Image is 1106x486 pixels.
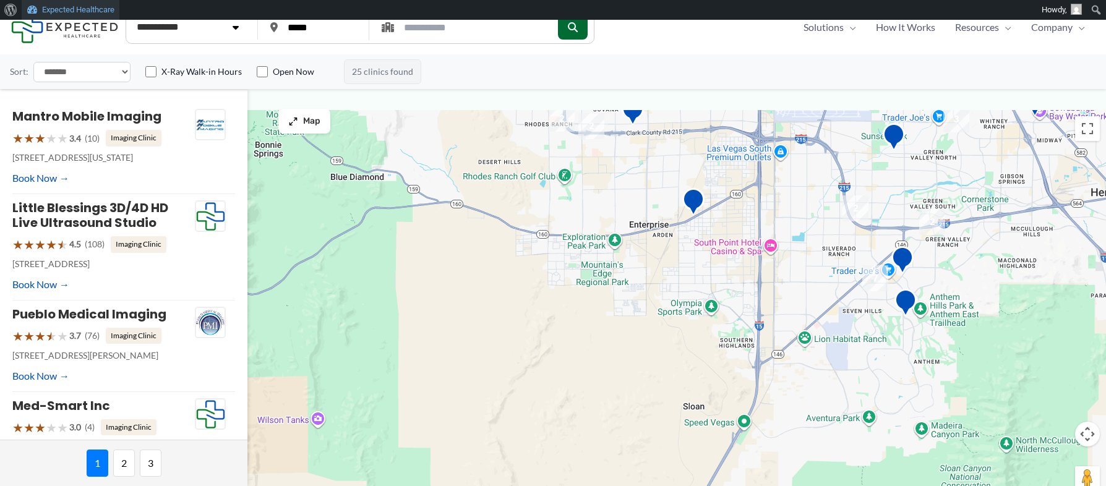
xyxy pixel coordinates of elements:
span: ★ [35,416,46,439]
span: ★ [12,127,24,150]
span: 3.4 [69,130,81,147]
button: Toggle fullscreen view [1075,116,1100,141]
p: [STREET_ADDRESS] [12,256,195,272]
span: 2 [113,450,135,477]
div: Steinberg Diagnostic Medical Imaging [677,183,709,224]
a: How It Works [866,18,945,36]
span: How It Works [876,18,935,36]
div: 2 [838,190,873,226]
a: Book Now [12,169,69,187]
span: ★ [46,325,57,347]
span: Imaging Clinic [106,328,161,344]
span: ★ [35,233,46,256]
img: Expected Healthcare Logo - side, dark font, small [11,11,118,43]
div: MBS-Mobile Imaging [890,284,922,325]
span: ★ [24,127,35,150]
div: Preventative Diagnostic Center [617,93,649,134]
label: Open Now [273,66,314,78]
div: Little Blessings 3D/4D HD Live Ultrasound Studio [878,118,910,160]
span: Solutions [804,18,844,36]
div: Desert Radiology &#8211; Sandy Ridge [886,241,919,283]
span: (108) [85,236,105,252]
p: [STREET_ADDRESS][US_STATE] [12,150,195,166]
span: 3.0 [69,419,81,435]
div: 2 [544,101,580,137]
span: Map [303,116,320,127]
span: ★ [57,325,68,347]
img: Maximize [288,116,298,126]
span: ★ [57,416,68,439]
span: 25 clinics found [344,59,421,84]
span: Menu Toggle [844,18,856,36]
span: ★ [24,416,35,439]
a: Book Now [12,275,69,294]
span: Imaging Clinic [111,236,166,252]
span: 3 [140,450,161,477]
span: (76) [85,328,100,344]
span: ★ [24,325,35,347]
button: Map camera controls [1075,422,1100,446]
span: Menu Toggle [1073,18,1085,36]
span: ★ [35,127,46,150]
span: 4.5 [69,236,81,252]
span: 3.7 [69,328,81,344]
img: Pueblo Medical Imaging [195,307,225,338]
span: ★ [46,416,57,439]
span: Menu Toggle [999,18,1011,36]
div: 7 [857,260,893,296]
div: 2 [914,204,950,240]
a: Pueblo Medical Imaging [12,305,166,323]
button: Map [278,109,330,134]
span: (10) [85,130,100,147]
span: ★ [24,233,35,256]
span: ★ [12,416,24,439]
a: Mantro Mobile Imaging [12,108,161,125]
span: ★ [35,325,46,347]
span: (4) [85,419,95,435]
div: 3 [938,101,974,137]
label: Sort: [10,64,28,80]
span: ★ [46,233,57,256]
span: Imaging Clinic [101,419,156,435]
span: ★ [57,127,68,150]
span: ★ [57,233,68,256]
a: Med-Smart Inc [12,397,110,414]
p: [STREET_ADDRESS][PERSON_NAME] [12,347,195,364]
span: ★ [12,325,24,347]
span: ★ [12,233,24,256]
a: SolutionsMenu Toggle [794,18,866,36]
a: Little Blessings 3D/4D HD Live Ultrasound Studio [12,199,168,231]
a: CompanyMenu Toggle [1021,18,1095,36]
img: Mantro Mobile Imaging [195,109,225,140]
span: Resources [955,18,999,36]
span: Company [1031,18,1073,36]
span: 1 [87,450,108,477]
label: X-Ray Walk-in Hours [161,66,242,78]
a: ResourcesMenu Toggle [945,18,1021,36]
span: Imaging Clinic [106,130,161,146]
a: Book Now [12,367,69,385]
img: Expected Healthcare Logo [195,201,225,232]
p: [STREET_ADDRESS][PERSON_NAME] [12,439,195,455]
img: Expected Healthcare Logo [195,399,225,430]
div: 2 [573,108,609,144]
span: ★ [46,127,57,150]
